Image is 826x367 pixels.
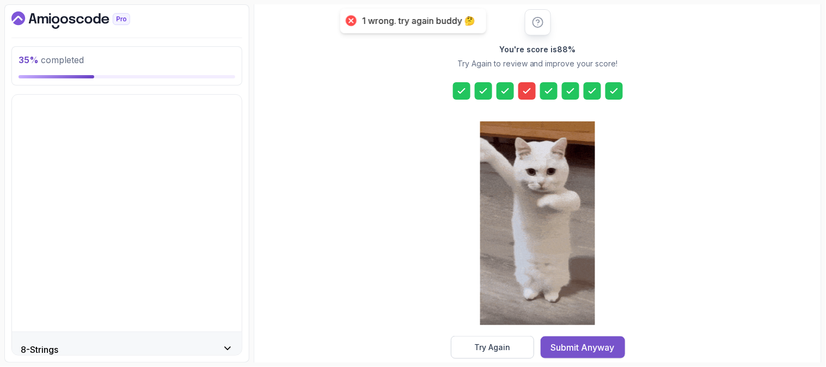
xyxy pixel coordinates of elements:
p: Try Again to review and improve your score! [457,58,618,69]
span: completed [19,54,84,65]
a: Dashboard [11,11,155,29]
button: Try Again [451,336,534,359]
div: Try Again [474,342,510,353]
h3: 8 - Strings [21,343,58,356]
button: Submit Anyway [541,337,625,358]
div: 1 wrong. try again buddy 🤔 [362,15,475,27]
h2: You're score is 88 % [499,44,576,55]
div: Submit Anyway [551,341,615,354]
img: cool-cat [480,121,595,325]
span: 35 % [19,54,39,65]
button: 8-Strings [12,332,242,367]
